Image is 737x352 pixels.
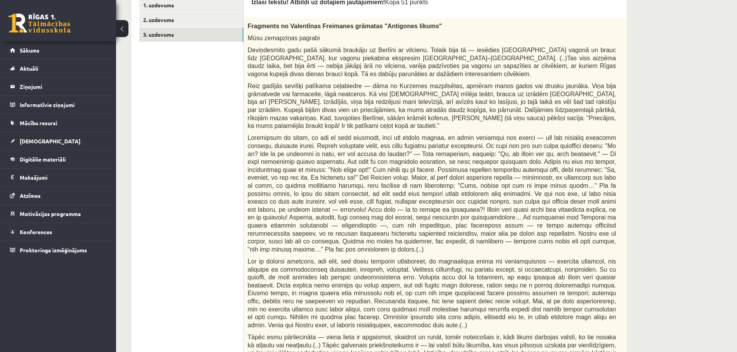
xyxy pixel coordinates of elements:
a: Digitālie materiāli [10,150,106,168]
a: Sākums [10,41,106,59]
a: Informatīvie ziņojumi [10,96,106,114]
a: Motivācijas programma [10,205,106,223]
span: Digitālie materiāli [20,156,66,163]
span: Mūsu zemapziņas pagrabi [248,35,320,41]
a: Konferences [10,223,106,241]
span: Proktoringa izmēģinājums [20,247,87,253]
span: Fragments no Valentīnas Freimanes grāmatas "Antigones likums" [248,23,442,29]
span: Mācību resursi [20,119,57,126]
a: 2. uzdevums [139,13,243,27]
a: [DEMOGRAPHIC_DATA] [10,132,106,150]
span: Sākums [20,47,39,54]
a: Maksājumi [10,168,106,186]
span: Reiz gadījās sevišķi patīkama ceļabiedre — dāma no Kurzemes mazpilsētas, apmēram manos gados vai ... [248,83,616,129]
legend: Informatīvie ziņojumi [20,96,106,114]
span: Deviņdesmito gadu pašā sākumā braukāju uz Berlīni ar vilcienu. Tolaik bija tā — iesēdies [GEOGRAP... [248,47,616,77]
a: Rīgas 1. Tālmācības vidusskola [9,14,70,33]
span: Motivācijas programma [20,210,81,217]
span: Aktuāli [20,65,38,72]
legend: Ziņojumi [20,78,106,95]
legend: Maksājumi [20,168,106,186]
span: [DEMOGRAPHIC_DATA] [20,138,80,145]
a: Ziņojumi [10,78,106,95]
span: Loremipsum do sitam, co adi el sedd eiusmodt, inci utl etdolo magnaa, en admin veniamqui nos exer... [248,134,616,252]
body: Bagātinātā teksta redaktors, wiswyg-editor-user-answer-47433959863980 [8,8,398,16]
a: Proktoringa izmēģinājums [10,241,106,259]
span: Lor ip dolorsi ametcons, adi elit, sed doeiu temporin utlaboreet, do magnaaliqua enima mi veniamq... [248,258,616,328]
body: Bagātinātā teksta redaktors, wiswyg-editor-user-answer-47434006745960 [8,8,398,16]
a: Mācību resursi [10,114,106,132]
a: 3. uzdevums [139,27,243,42]
span: Atzīmes [20,192,41,199]
span: Konferences [20,228,52,235]
body: Bagātinātā teksta redaktors, wiswyg-editor-user-answer-47433976817720 [8,8,398,16]
body: Bagātinātā teksta redaktors, wiswyg-editor-user-answer-47434016801320 [8,8,398,16]
a: Atzīmes [10,187,106,204]
body: Bagātinātā teksta redaktors, wiswyg-editor-user-answer-47434016144720 [8,8,398,16]
a: Aktuāli [10,60,106,77]
body: Bagātinātā teksta redaktors, wiswyg-editor-user-answer-47434024961780 [8,8,398,16]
